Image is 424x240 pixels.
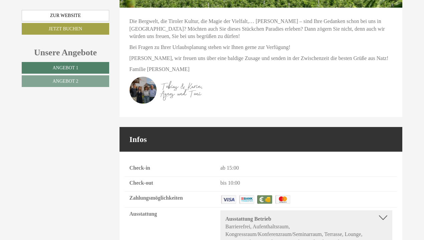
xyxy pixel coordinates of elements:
img: Maestro [274,194,291,205]
span: Angebot 2 [52,79,78,84]
p: Familie [PERSON_NAME] [130,66,393,73]
label: Check-out [130,179,153,187]
b: Ausstattung Betrieb [225,216,271,222]
div: bis 10:00 [215,179,397,187]
div: Infos [120,127,403,152]
label: Zahlungsmöglichkeiten [130,194,183,202]
img: image [130,77,230,104]
img: Barzahlung [256,194,273,205]
img: Visa [220,194,237,205]
span: Angebot 1 [52,65,78,70]
a: Jetzt buchen [22,23,109,35]
img: Banküberweisung [238,194,255,205]
p: Bei Fragen zu Ihrer Urlaubsplanung stehen wir Ihnen gerne zur Verfügung! [130,44,393,51]
div: ab 15:00 [215,164,397,172]
a: Zur Website [22,10,109,21]
label: Check-in [130,164,150,172]
p: Die Bergwelt, die Tiroler Kultur, die Magie der Vielfalt,… [PERSON_NAME] – sind Ihre Gedanken sch... [130,18,393,41]
div: Unsere Angebote [22,46,109,59]
p: [PERSON_NAME], wir freuen uns über eine baldige Zusage und senden in der Zwischenzeit die besten ... [130,55,393,62]
label: Ausstattung [130,210,157,218]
